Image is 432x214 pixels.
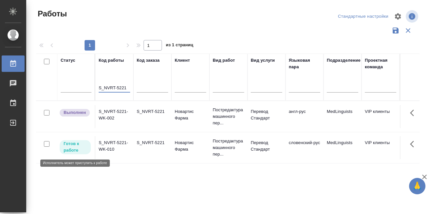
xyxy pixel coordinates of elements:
button: Сбросить фильтры [402,24,414,37]
div: Проектная команда [365,57,396,70]
span: Настроить таблицу [390,9,406,24]
div: Вид работ [213,57,235,64]
span: Работы [36,9,67,19]
div: Языковая пара [289,57,320,70]
td: англ-рус [285,105,324,128]
div: Вид услуги [251,57,275,64]
p: Выполнен [64,109,86,116]
div: Код заказа [137,57,160,64]
p: Постредактура машинного пер... [213,138,244,158]
td: VIP клиенты [362,105,400,128]
p: Постредактура машинного пер... [213,107,244,126]
div: split button [336,11,390,22]
div: Код работы [99,57,124,64]
span: 🙏 [412,179,423,193]
td: VIP клиенты [362,136,400,159]
div: S_NVRT-5221 [137,139,168,146]
button: Здесь прячутся важные кнопки [406,105,422,121]
span: Посмотреть информацию [406,10,420,23]
button: Сохранить фильтры [389,24,402,37]
p: Перевод Стандарт [251,108,282,121]
p: Перевод Стандарт [251,139,282,153]
td: MedLinguists [324,105,362,128]
span: из 1 страниц [166,41,193,51]
p: Готов к работе [64,140,87,154]
button: 🙏 [409,178,425,194]
div: Подразделение [327,57,361,64]
div: Статус [61,57,75,64]
td: S_NVRT-5221-WK-002 [95,105,133,128]
div: S_NVRT-5221 [137,108,168,115]
td: S_NVRT-5221-WK-010 [95,136,133,159]
td: MedLinguists [324,136,362,159]
p: Новартис Фарма [175,108,206,121]
td: словенский-рус [285,136,324,159]
div: Клиент [175,57,190,64]
div: Исполнитель завершил работу [59,108,91,117]
button: Здесь прячутся важные кнопки [406,136,422,152]
p: Новартис Фарма [175,139,206,153]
